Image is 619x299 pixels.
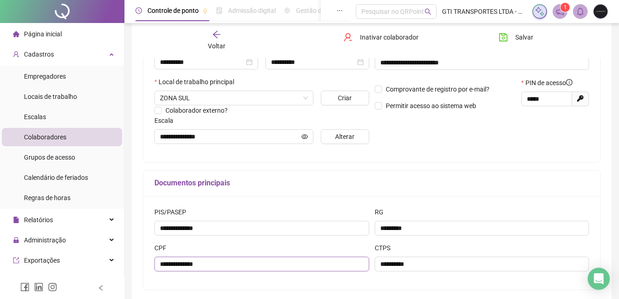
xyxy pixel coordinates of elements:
[442,6,527,17] span: GTI TRANSPORTES LTDA - GTI TRANSPORTES E LOGISTICA LTDA
[576,7,584,16] span: bell
[147,7,199,14] span: Controle de ponto
[588,268,610,290] div: Open Intercom Messenger
[154,178,589,189] h5: Documentos principais
[48,282,57,292] span: instagram
[424,8,431,15] span: search
[228,7,276,14] span: Admissão digital
[154,77,240,87] label: Local de trabalho principal
[336,30,425,45] button: Inativar colaborador
[499,33,508,42] span: save
[560,3,570,12] sup: 1
[98,285,104,291] span: left
[24,216,53,224] span: Relatórios
[13,31,19,37] span: home
[24,236,66,244] span: Administração
[24,257,60,264] span: Exportações
[216,7,223,14] span: file-done
[13,237,19,243] span: lock
[24,30,62,38] span: Página inicial
[566,79,572,86] span: info-circle
[13,217,19,223] span: file
[321,91,369,105] button: Criar
[296,7,342,14] span: Gestão de férias
[386,102,476,109] span: Permitir acesso ao sistema web
[338,93,352,103] span: Criar
[24,174,88,181] span: Calendário de feriados
[24,113,46,121] span: Escalas
[136,7,142,14] span: clock-circle
[336,7,343,14] span: ellipsis
[492,30,540,45] button: Salvar
[154,115,179,126] label: Escala
[515,32,533,42] span: Salvar
[535,6,545,17] img: sparkle-icon.fc2bf0ac1784a2077858766a79e2daf3.svg
[321,129,369,144] button: Alterar
[24,154,75,161] span: Grupos de acesso
[594,5,607,18] img: 79366
[301,133,308,140] span: eye
[154,243,172,253] label: CPF
[13,51,19,57] span: user-add
[24,133,66,141] span: Colaboradores
[24,194,71,201] span: Regras de horas
[24,73,66,80] span: Empregadores
[24,51,54,58] span: Cadastros
[165,107,228,114] span: Colaborador externo?
[34,282,43,292] span: linkedin
[525,78,572,88] span: PIN de acesso
[375,243,396,253] label: CTPS
[212,30,221,39] span: arrow-left
[160,91,308,105] span: RIO DE JANEIRO
[360,32,419,42] span: Inativar colaborador
[154,207,192,217] label: PIS/PASEP
[20,282,29,292] span: facebook
[13,257,19,264] span: export
[375,207,389,217] label: RG
[564,4,567,11] span: 1
[284,7,290,14] span: sun
[343,33,353,42] span: user-delete
[386,86,489,93] span: Comprovante de registro por e-mail?
[556,7,564,16] span: notification
[208,42,225,50] span: Voltar
[202,8,208,14] span: pushpin
[335,132,354,142] span: Alterar
[24,93,77,100] span: Locais de trabalho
